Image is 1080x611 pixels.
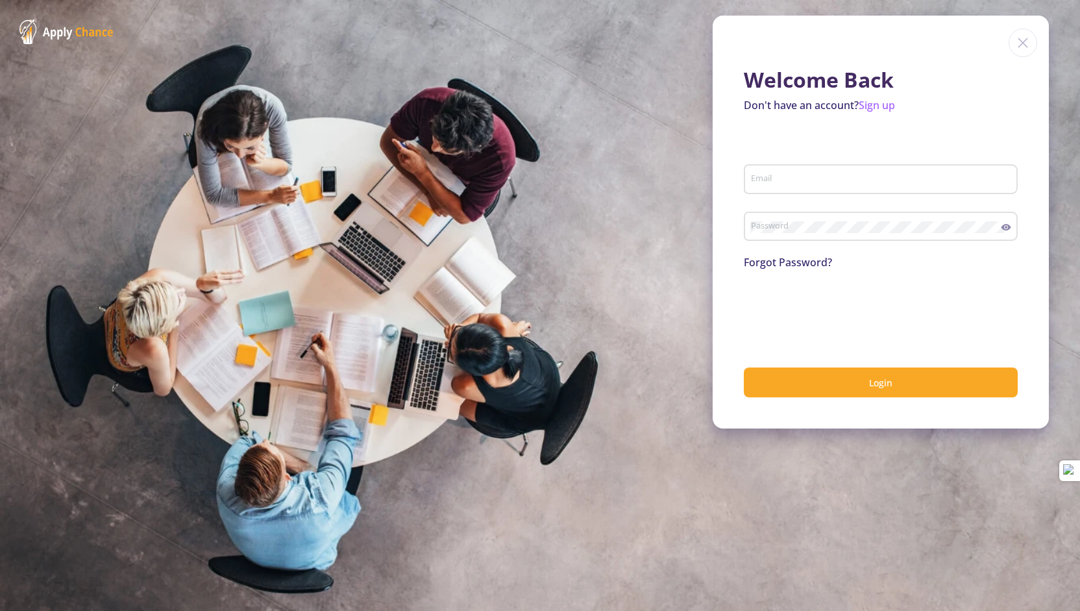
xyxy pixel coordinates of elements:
[1009,29,1037,57] img: close icon
[744,255,832,269] a: Forgot Password?
[869,377,892,389] span: Login
[744,368,1018,398] button: Login
[744,97,1018,113] p: Don't have an account?
[744,68,1018,92] h1: Welcome Back
[19,19,114,44] img: ApplyChance Logo
[744,286,941,336] iframe: reCAPTCHA
[859,98,895,112] a: Sign up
